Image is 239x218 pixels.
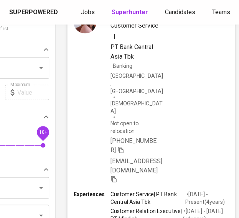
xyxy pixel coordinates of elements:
p: • [DATE] - Present ( 4 years ) [185,190,228,205]
span: | [114,32,115,41]
button: Open [36,182,46,193]
b: Superhunter [112,8,148,16]
a: Jobs [81,8,96,17]
div: Superpowered [9,8,58,17]
a: Candidates [165,8,197,17]
span: 10+ [39,129,47,135]
span: Customer Service [110,22,158,29]
span: [DEMOGRAPHIC_DATA] [110,99,163,115]
span: Banking [113,62,132,69]
span: [PHONE_NUMBER] [110,137,157,154]
div: [GEOGRAPHIC_DATA], [GEOGRAPHIC_DATA] [110,72,163,95]
a: Superhunter [112,8,150,17]
input: Value [17,85,49,100]
img: 09060e48f0c9aa6550dc7b50b5f697b6.jpeg [73,10,96,33]
a: Superpowered [9,8,59,17]
p: Experiences [73,190,110,198]
p: Not open to relocation [110,119,163,134]
button: Open [36,62,46,73]
a: Teams [212,8,232,17]
span: Candidates [165,8,195,16]
span: Teams [212,8,230,16]
span: Jobs [81,8,95,16]
span: [EMAIL_ADDRESS][DOMAIN_NAME] [110,157,162,174]
p: Customer Service | PT Bank Central Asia Tbk [110,190,185,205]
span: PT Bank Central Asia Tbk [110,43,153,60]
